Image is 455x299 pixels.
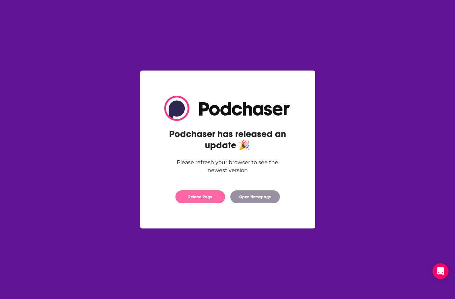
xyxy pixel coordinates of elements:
h2: Podchaser has released an update 🎉 [164,128,291,151]
div: Please refresh your browser to see the newest version [164,159,291,174]
button: Reload Page [175,190,225,203]
button: Open Homepage [230,190,280,203]
div: Open Intercom Messenger [433,263,448,279]
img: Logo [164,96,291,121]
